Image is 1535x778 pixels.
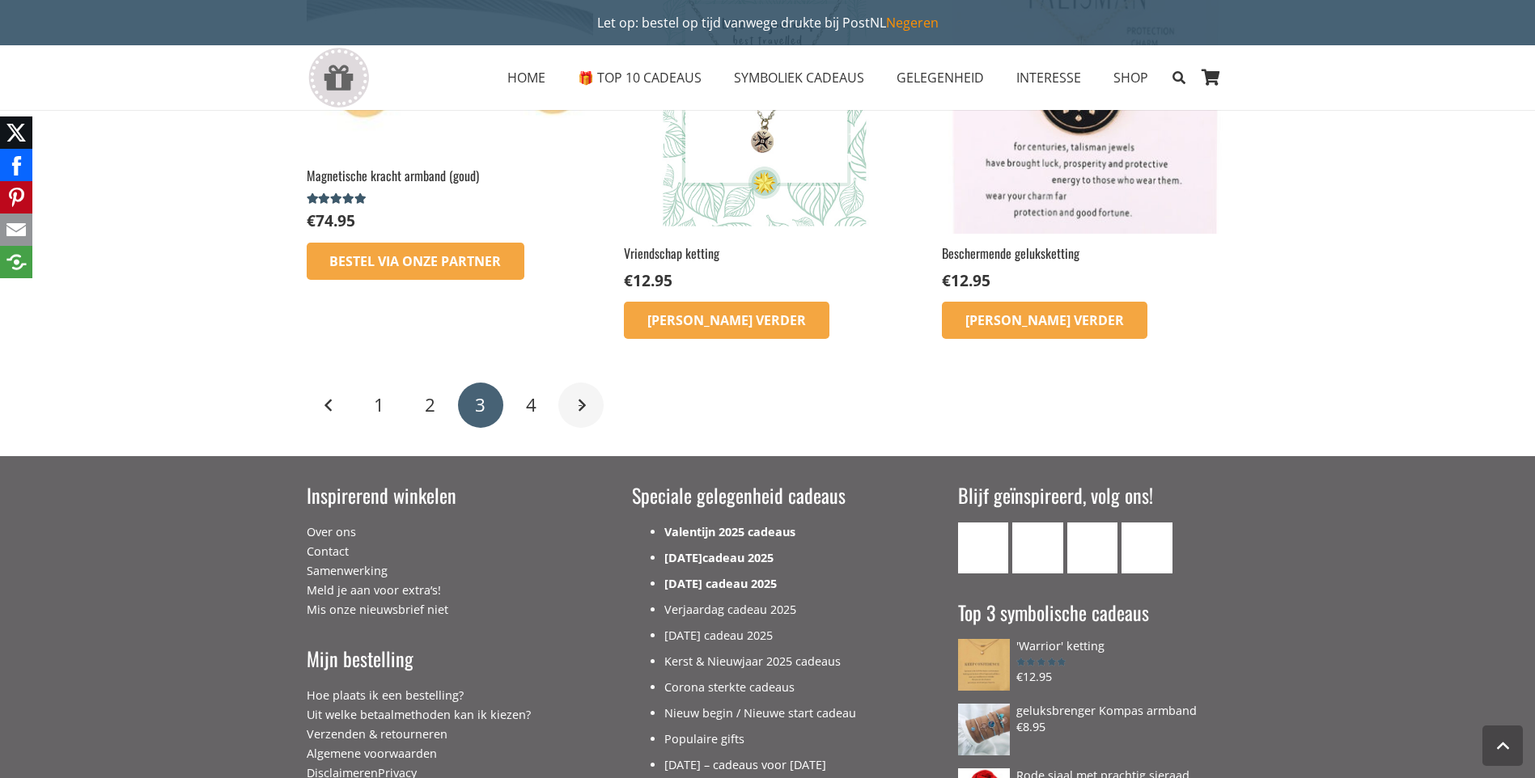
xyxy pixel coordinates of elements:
[374,392,384,417] span: 1
[307,563,388,578] a: Samenwerking
[1164,57,1193,98] a: Zoeken
[1113,69,1148,87] span: SHOP
[307,543,349,559] a: Contact
[958,482,1229,510] h3: Blijf geïnspireerd, volg ons!
[1194,45,1229,110] a: Winkelwagen
[307,524,356,539] a: Over ons
[307,687,464,703] a: Hoe plaats ik een bestelling?
[578,69,702,87] span: 🎁 TOP 10 CADEAUS
[307,243,525,280] a: Bestel via onze partner
[897,69,984,87] span: GELEGENHEID
[942,269,990,291] bdi: 12.95
[1482,725,1523,766] a: Terug naar top
[1016,703,1197,718] span: geluksbrenger Kompas armband
[718,57,880,98] a: SYMBOLIEK CADEAUSSYMBOLIEK CADEAUS Menu
[1067,522,1118,573] a: Instagram
[958,704,1229,717] a: geluksbrenger Kompas armband
[1016,719,1023,734] span: €
[624,269,672,291] bdi: 12.95
[475,392,486,417] span: 3
[307,582,441,598] a: Meld je aan voor extra’s!
[307,209,316,231] span: €
[1097,57,1164,98] a: SHOPSHOP Menu
[632,482,903,510] h3: Speciale gelegenheid cadeaus
[307,707,531,722] a: Uit welke betaalmethoden kan ik kiezen?
[1016,657,1066,667] span: Gewaardeerd uit 5
[307,383,352,428] a: Vorige
[307,48,371,108] a: gift-box-icon-grey-inspirerendwinkelen
[880,57,1000,98] a: GELEGENHEIDGELEGENHEID Menu
[664,731,744,746] a: Populaire gifts
[307,602,448,617] a: Mis onze nieuwsbrief niet
[1016,69,1081,87] span: INTERESSE
[664,705,856,721] a: Nieuw begin / Nieuwe start cadeau
[958,639,1010,691] img: Cadeau voor Vertrouwen Veerkracht en Moed - de Warrior ketting
[307,645,578,673] h3: Mijn bestelling
[734,69,864,87] span: SYMBOLIEK CADEAUS
[664,576,777,591] a: [DATE] cadeau 2025
[508,383,553,428] a: Pagina 4
[307,726,447,742] a: Verzenden & retourneren
[942,302,1147,339] a: Lees meer over “Beschermende geluksketting”
[307,167,593,184] h2: Magnetische kracht armband (goud)
[664,653,841,669] a: Kerst & Nieuwjaar 2025 cadeaus
[1016,669,1023,684] span: €
[664,628,773,643] a: [DATE] cadeau 2025
[958,639,1229,653] a: 'Warrior' ketting
[1012,522,1063,573] a: Facebook
[307,192,369,205] span: Gewaardeerd uit 5
[664,550,702,565] a: [DATE]
[307,209,355,231] bdi: 74.95
[886,14,939,32] a: Negeren
[1000,57,1097,98] a: INTERESSEINTERESSE Menu
[562,57,718,98] a: 🎁 TOP 10 CADEAUS🎁 TOP 10 CADEAUS Menu
[664,524,795,539] a: Valentijn 2025 cadeaus
[507,69,545,87] span: HOME
[307,746,437,761] a: Algemene voorwaarden
[1016,719,1045,734] bdi: 8.95
[307,192,369,205] div: Gewaardeerd 5.00 uit 5
[664,602,796,617] a: Verjaardag cadeau 2025
[1016,638,1105,653] span: 'Warrior' ketting
[558,383,604,428] a: Volgende
[425,392,435,417] span: 2
[624,302,829,339] a: Lees meer over “Vriendschap ketting”
[942,269,951,291] span: €
[664,679,795,695] a: Corona sterkte cadeaus
[1016,669,1052,684] bdi: 12.95
[942,244,1228,262] h2: Beschermende geluksketting
[357,383,402,428] a: Pagina 1
[407,383,452,428] a: Pagina 2
[624,269,633,291] span: €
[491,57,562,98] a: HOMEHOME Menu
[526,392,536,417] span: 4
[958,599,1229,627] h3: Top 3 symbolische cadeaus
[307,482,578,510] h3: Inspirerend winkelen
[1016,657,1066,667] div: Gewaardeerd 5.00 uit 5
[624,244,910,262] h2: Vriendschap ketting
[702,550,774,565] a: cadeau 2025
[307,380,1229,430] nav: Berichten paginering
[664,757,826,772] a: [DATE] – cadeaus voor [DATE]
[1122,522,1172,573] a: Pinterest
[458,383,503,428] span: Pagina 3
[958,522,1009,573] a: E-mail
[958,704,1010,755] img: geluksbrenger Kompas armband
